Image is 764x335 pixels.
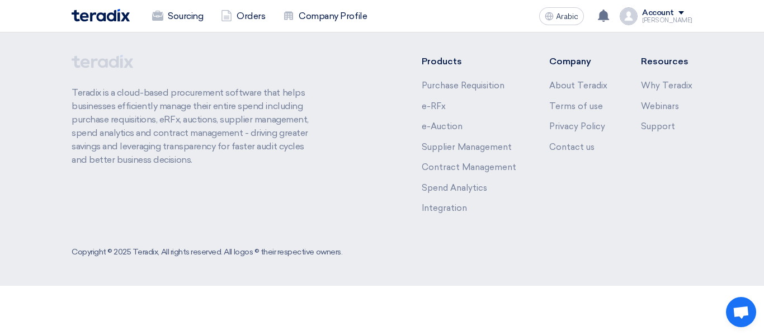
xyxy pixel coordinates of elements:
[549,56,591,67] font: Company
[726,297,756,327] div: Open chat
[422,142,512,152] a: Supplier Management
[549,81,607,91] a: About Teradix
[72,9,130,22] img: Teradix logo
[143,4,212,29] a: Sourcing
[642,17,692,24] font: [PERSON_NAME]
[422,203,467,213] a: Integration
[168,11,203,21] font: Sourcing
[72,87,309,165] font: Teradix is ​​a cloud-based procurement software that helps businesses efficiently manage their en...
[72,247,342,257] font: Copyright © 2025 Teradix, All rights reserved. All logos © their respective owners.
[556,12,578,21] font: Arabic
[641,81,692,91] a: Why Teradix
[539,7,584,25] button: Arabic
[422,121,463,131] a: e-Auction
[641,101,679,111] a: Webinars
[641,121,675,131] a: Support
[642,8,674,17] font: Account
[422,101,446,111] a: e-RFx
[549,142,595,152] a: Contact us
[299,11,367,21] font: Company Profile
[641,56,688,67] font: Resources
[422,56,462,67] font: Products
[237,11,265,21] font: Orders
[422,162,516,172] a: Contract Management
[620,7,638,25] img: profile_test.png
[422,81,504,91] a: Purchase Requisition
[422,183,487,193] a: Spend Analytics
[212,4,274,29] a: Orders
[549,121,605,131] a: Privacy Policy
[549,101,603,111] a: Terms of use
